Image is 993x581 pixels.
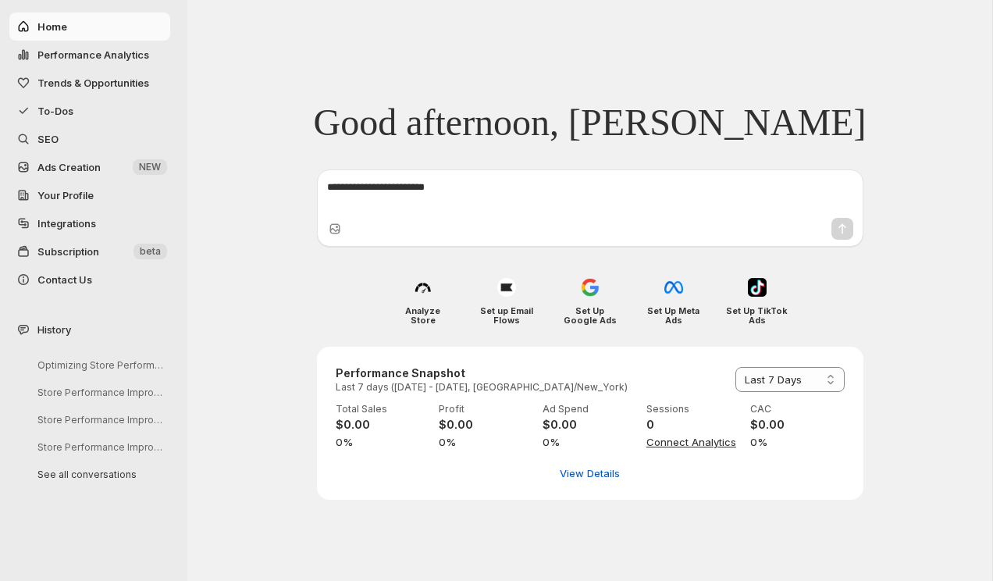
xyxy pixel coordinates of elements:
[25,435,173,459] button: Store Performance Improvement Analysis
[336,365,628,381] h3: Performance Snapshot
[550,461,629,486] button: View detailed performance
[37,20,67,33] span: Home
[646,434,741,450] span: Connect Analytics
[139,161,161,173] span: NEW
[748,278,767,297] img: Set Up TikTok Ads icon
[750,403,845,415] p: CAC
[543,403,637,415] p: Ad Spend
[646,403,741,415] p: Sessions
[726,306,788,325] h4: Set Up TikTok Ads
[37,189,94,201] span: Your Profile
[497,278,516,297] img: Set up Email Flows icon
[37,245,99,258] span: Subscription
[25,462,173,487] button: See all conversations
[414,278,432,297] img: Analyze Store icon
[37,77,149,89] span: Trends & Opportunities
[140,245,161,258] span: beta
[642,306,704,325] h4: Set Up Meta Ads
[37,217,96,230] span: Integrations
[560,465,620,481] span: View Details
[439,417,533,433] h4: $0.00
[543,434,637,450] span: 0%
[664,278,683,297] img: Set Up Meta Ads icon
[9,41,170,69] button: Performance Analytics
[750,417,845,433] h4: $0.00
[750,434,845,450] span: 0%
[25,353,173,377] button: Optimizing Store Performance Analysis Steps
[336,381,628,394] p: Last 7 days ([DATE] - [DATE], [GEOGRAPHIC_DATA]/New_York)
[9,125,170,153] a: SEO
[9,237,170,266] button: Subscription
[9,12,170,41] button: Home
[439,434,533,450] span: 0%
[475,306,537,325] h4: Set up Email Flows
[336,434,430,450] span: 0%
[37,133,59,145] span: SEO
[9,153,170,181] button: Ads Creation
[439,403,533,415] p: Profit
[559,306,621,325] h4: Set Up Google Ads
[327,221,343,237] button: Upload image
[336,417,430,433] h4: $0.00
[314,100,867,145] span: Good afternoon, [PERSON_NAME]
[37,105,73,117] span: To-Dos
[9,97,170,125] button: To-Dos
[581,278,600,297] img: Set Up Google Ads icon
[37,322,71,337] span: History
[25,380,173,405] button: Store Performance Improvement Analysis Steps
[37,273,92,286] span: Contact Us
[9,209,170,237] a: Integrations
[392,306,454,325] h4: Analyze Store
[9,266,170,294] button: Contact Us
[646,417,741,433] h4: 0
[336,403,430,415] p: Total Sales
[9,69,170,97] button: Trends & Opportunities
[37,161,101,173] span: Ads Creation
[543,417,637,433] h4: $0.00
[37,48,149,61] span: Performance Analytics
[25,408,173,432] button: Store Performance Improvement Analysis Steps
[9,181,170,209] a: Your Profile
